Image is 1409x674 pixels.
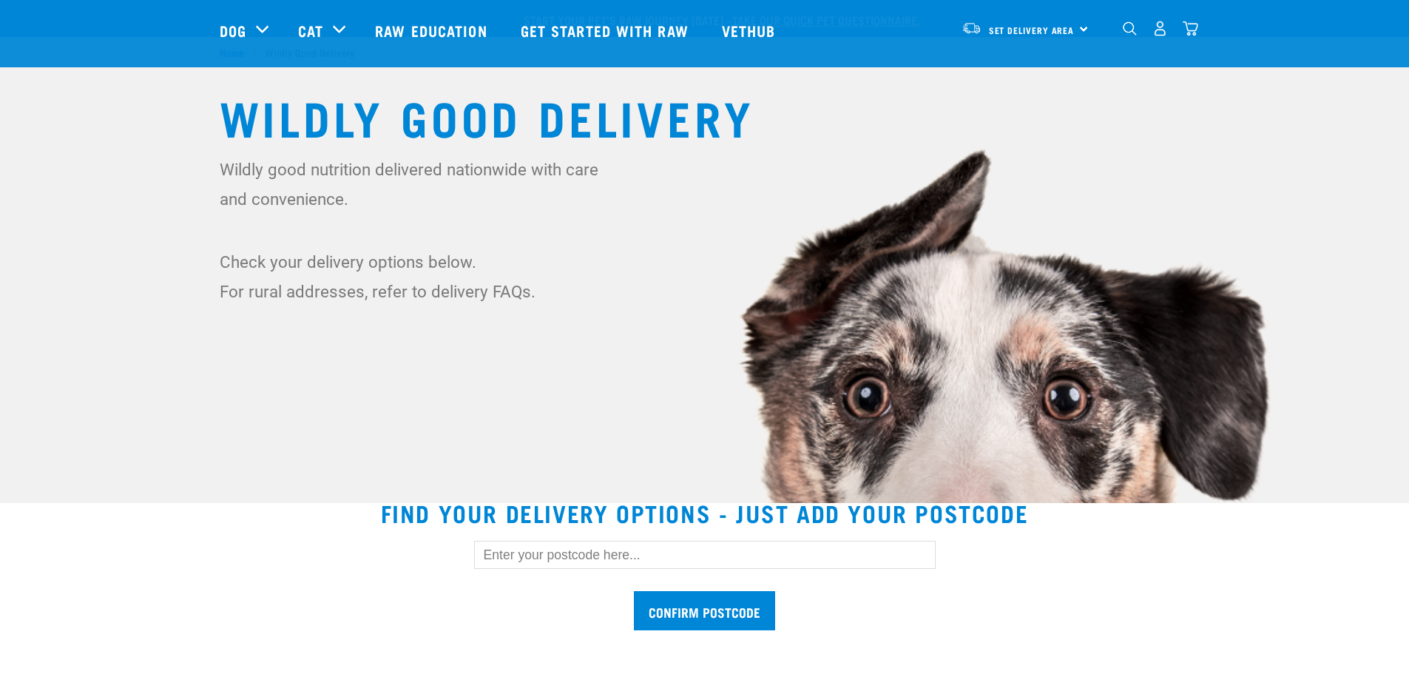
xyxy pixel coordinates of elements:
h1: Wildly Good Delivery [220,90,1190,143]
img: home-icon@2x.png [1183,21,1198,36]
a: Raw Education [360,1,505,60]
input: Enter your postcode here... [474,541,936,569]
img: van-moving.png [962,21,981,35]
a: Get started with Raw [506,1,707,60]
a: Cat [298,19,323,41]
input: Confirm postcode [634,591,775,630]
img: user.png [1152,21,1168,36]
a: Vethub [707,1,794,60]
span: Set Delivery Area [989,27,1075,33]
p: Wildly good nutrition delivered nationwide with care and convenience. [220,155,608,214]
h2: Find your delivery options - just add your postcode [18,499,1391,526]
p: Check your delivery options below. For rural addresses, refer to delivery FAQs. [220,247,608,306]
a: Dog [220,19,246,41]
img: home-icon-1@2x.png [1123,21,1137,36]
